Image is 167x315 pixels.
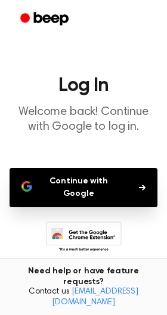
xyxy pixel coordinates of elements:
a: [EMAIL_ADDRESS][DOMAIN_NAME] [52,288,138,307]
button: Continue with Google [10,168,157,207]
a: Beep [12,8,79,31]
span: Contact us [7,287,160,308]
p: Welcome back! Continue with Google to log in. [10,105,157,135]
h1: Log In [10,76,157,95]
